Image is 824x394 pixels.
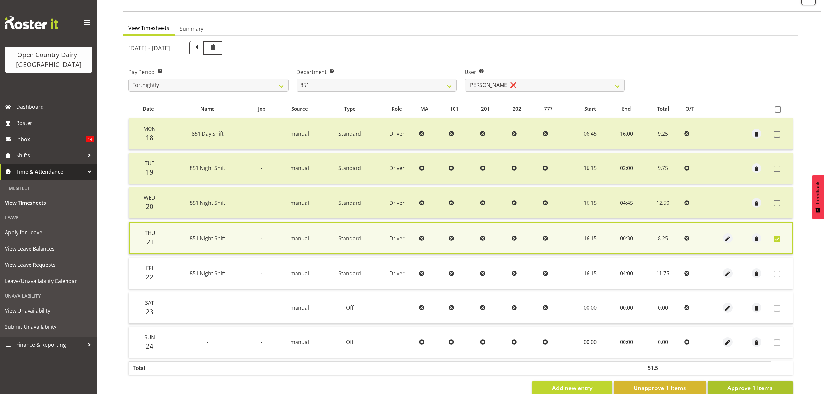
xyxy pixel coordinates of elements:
[290,165,309,172] span: manual
[552,384,592,392] span: Add new entry
[5,322,92,332] span: Submit Unavailability
[291,105,308,113] span: Source
[2,302,96,319] a: View Unavailability
[297,68,457,76] label: Department
[644,361,682,375] th: 51.5
[5,306,92,315] span: View Unavailability
[143,125,156,132] span: Mon
[16,118,94,128] span: Roster
[16,151,84,160] span: Shifts
[146,133,153,142] span: 18
[2,211,96,224] div: Leave
[261,165,262,172] span: -
[290,235,309,242] span: manual
[389,130,405,137] span: Driver
[609,153,644,184] td: 02:00
[644,153,682,184] td: 9.75
[290,304,309,311] span: manual
[5,244,92,253] span: View Leave Balances
[16,102,94,112] span: Dashboard
[323,327,377,358] td: Off
[389,199,405,206] span: Driver
[146,272,153,281] span: 22
[180,25,203,32] span: Summary
[2,224,96,240] a: Apply for Leave
[290,339,309,346] span: manual
[323,292,377,324] td: Off
[685,105,694,113] span: O/T
[146,237,154,246] span: 21
[128,68,289,76] label: Pay Period
[128,44,170,52] h5: [DATE] - [DATE]
[572,153,609,184] td: 16:15
[145,160,154,167] span: Tue
[323,118,377,150] td: Standard
[5,228,92,237] span: Apply for Leave
[389,165,405,172] span: Driver
[11,50,86,69] div: Open Country Dairy - [GEOGRAPHIC_DATA]
[190,199,225,206] span: 851 Night Shift
[609,327,644,358] td: 00:00
[258,105,265,113] span: Job
[16,340,84,350] span: Finance & Reporting
[644,118,682,150] td: 9.25
[572,118,609,150] td: 06:45
[16,134,86,144] span: Inbox
[261,130,262,137] span: -
[2,195,96,211] a: View Timesheets
[572,292,609,324] td: 00:00
[727,384,773,392] span: Approve 1 Items
[146,341,153,351] span: 24
[572,222,609,254] td: 16:15
[323,258,377,289] td: Standard
[5,260,92,270] span: View Leave Requests
[200,105,215,113] span: Name
[609,292,644,324] td: 00:00
[481,105,490,113] span: 201
[513,105,521,113] span: 202
[812,175,824,219] button: Feedback - Show survey
[815,181,821,204] span: Feedback
[5,198,92,208] span: View Timesheets
[290,270,309,277] span: manual
[86,136,94,142] span: 14
[5,276,92,286] span: Leave/Unavailability Calendar
[190,165,225,172] span: 851 Night Shift
[190,270,225,277] span: 851 Night Shift
[290,130,309,137] span: manual
[609,222,644,254] td: 00:30
[2,181,96,195] div: Timesheet
[450,105,459,113] span: 101
[389,235,405,242] span: Driver
[609,118,644,150] td: 16:00
[609,187,644,218] td: 04:45
[146,202,153,211] span: 20
[572,258,609,289] td: 16:15
[344,105,356,113] span: Type
[144,194,155,201] span: Wed
[145,229,155,237] span: Thu
[572,327,609,358] td: 00:00
[572,187,609,218] td: 16:15
[128,24,169,32] span: View Timesheets
[644,292,682,324] td: 0.00
[261,270,262,277] span: -
[2,273,96,289] a: Leave/Unavailability Calendar
[622,105,631,113] span: End
[146,265,153,272] span: Fri
[261,199,262,206] span: -
[190,235,225,242] span: 851 Night Shift
[145,299,154,306] span: Sat
[609,258,644,289] td: 04:00
[261,235,262,242] span: -
[290,199,309,206] span: manual
[2,319,96,335] a: Submit Unavailability
[192,130,224,137] span: 851 Day Shift
[584,105,596,113] span: Start
[389,270,405,277] span: Driver
[323,222,377,254] td: Standard
[207,339,208,346] span: -
[2,289,96,302] div: Unavailability
[146,307,153,316] span: 23
[143,105,154,113] span: Date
